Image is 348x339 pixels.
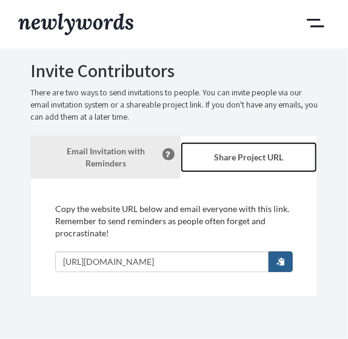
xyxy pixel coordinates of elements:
strong: Email Invitation with Reminders [67,146,145,168]
img: Newlywords logo [18,13,133,35]
span: Support [25,9,69,19]
p: There are two ways to send invitations to people. You can invite people via our email invitation ... [30,87,318,123]
b: Share Project URL [214,152,283,162]
div: Copy the website URL below and email everyone with this link. Remember to send reminders as peopl... [55,203,293,272]
h2: Invite Contributors [30,61,318,81]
